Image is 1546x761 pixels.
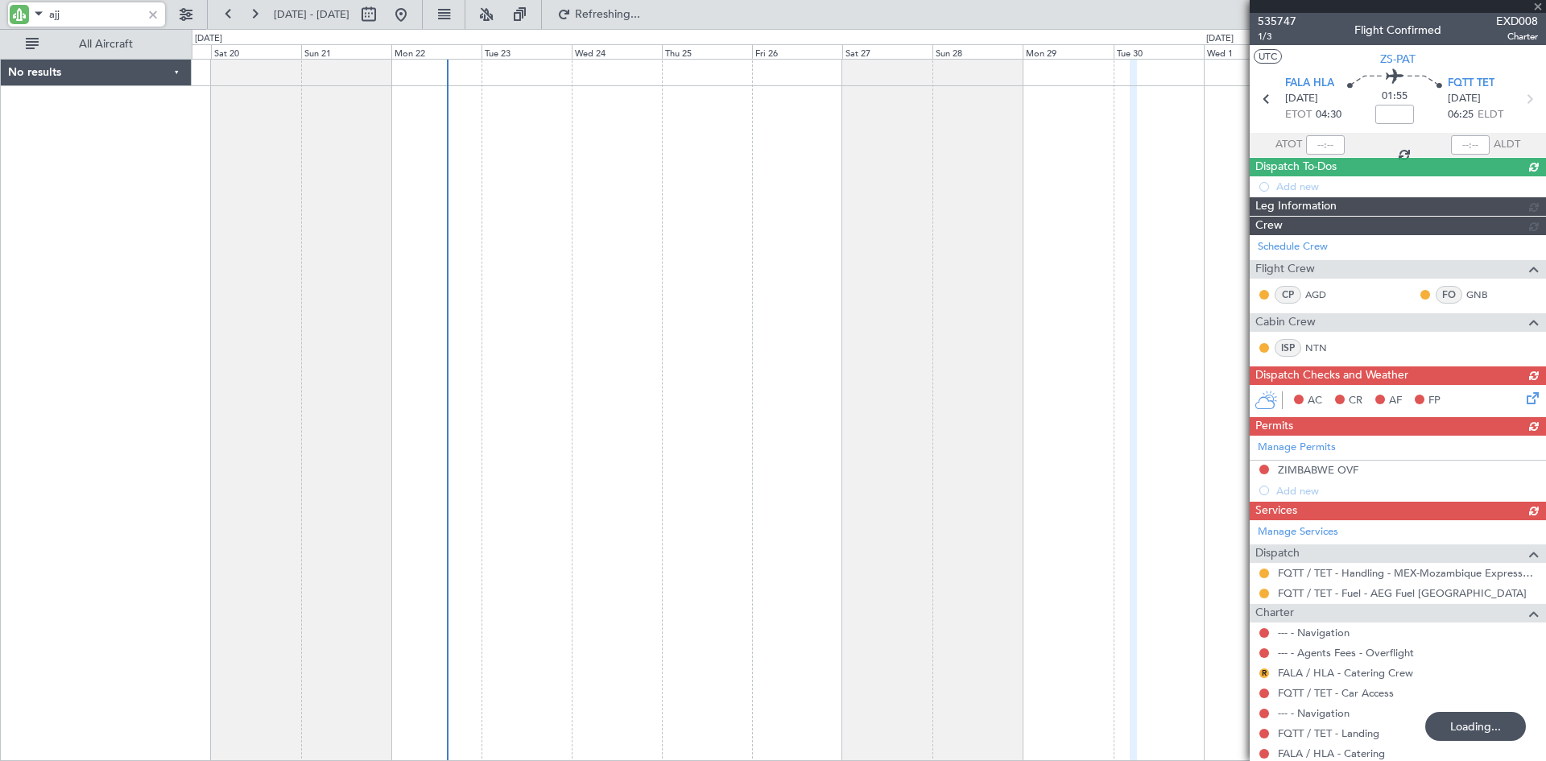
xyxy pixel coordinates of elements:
[211,44,301,59] div: Sat 20
[1275,137,1302,153] span: ATOT
[1258,13,1296,30] span: 535747
[49,2,142,27] input: A/C (Reg. or Type)
[1380,51,1416,68] span: ZS-PAT
[1448,91,1481,107] span: [DATE]
[1496,30,1538,43] span: Charter
[482,44,572,59] div: Tue 23
[1258,30,1296,43] span: 1/3
[18,31,175,57] button: All Aircraft
[1425,712,1526,741] div: Loading...
[1023,44,1113,59] div: Mon 29
[1494,137,1520,153] span: ALDT
[1382,89,1408,105] span: 01:55
[1448,107,1474,123] span: 06:25
[1285,76,1334,92] span: FALA HLA
[1478,107,1503,123] span: ELDT
[1114,44,1204,59] div: Tue 30
[550,2,647,27] button: Refreshing...
[301,44,391,59] div: Sun 21
[274,7,349,22] span: [DATE] - [DATE]
[1285,91,1318,107] span: [DATE]
[1204,44,1294,59] div: Wed 1
[1496,13,1538,30] span: EXD008
[1316,107,1341,123] span: 04:30
[574,9,642,20] span: Refreshing...
[1285,107,1312,123] span: ETOT
[42,39,170,50] span: All Aircraft
[662,44,752,59] div: Thu 25
[195,32,222,46] div: [DATE]
[932,44,1023,59] div: Sun 28
[842,44,932,59] div: Sat 27
[1354,22,1441,39] div: Flight Confirmed
[752,44,842,59] div: Fri 26
[1448,76,1494,92] span: FQTT TET
[1254,49,1282,64] button: UTC
[1206,32,1234,46] div: [DATE]
[572,44,662,59] div: Wed 24
[391,44,482,59] div: Mon 22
